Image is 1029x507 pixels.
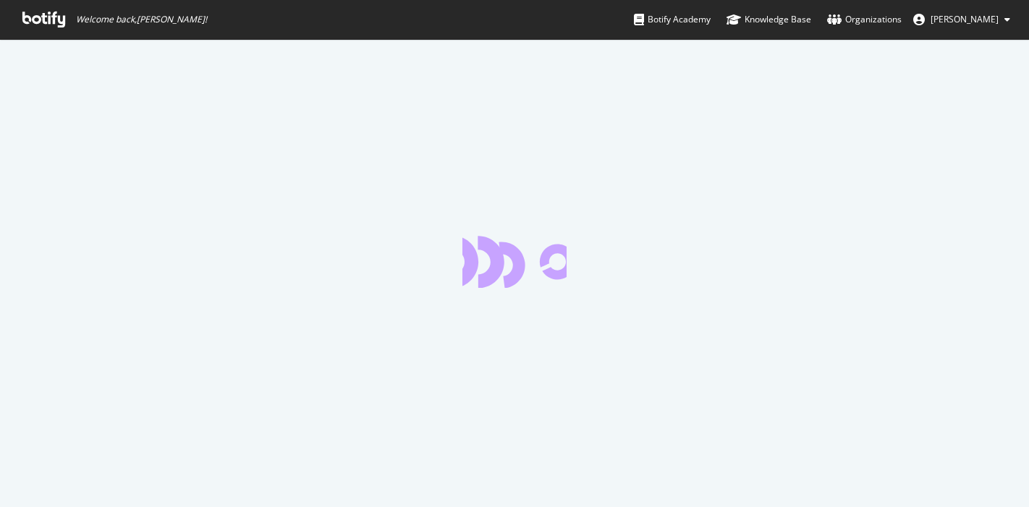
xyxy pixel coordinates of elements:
[727,12,811,27] div: Knowledge Base
[902,8,1022,31] button: [PERSON_NAME]
[634,12,711,27] div: Botify Academy
[827,12,902,27] div: Organizations
[931,13,999,25] span: Bikash Behera
[462,236,567,288] div: animation
[76,14,207,25] span: Welcome back, [PERSON_NAME] !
